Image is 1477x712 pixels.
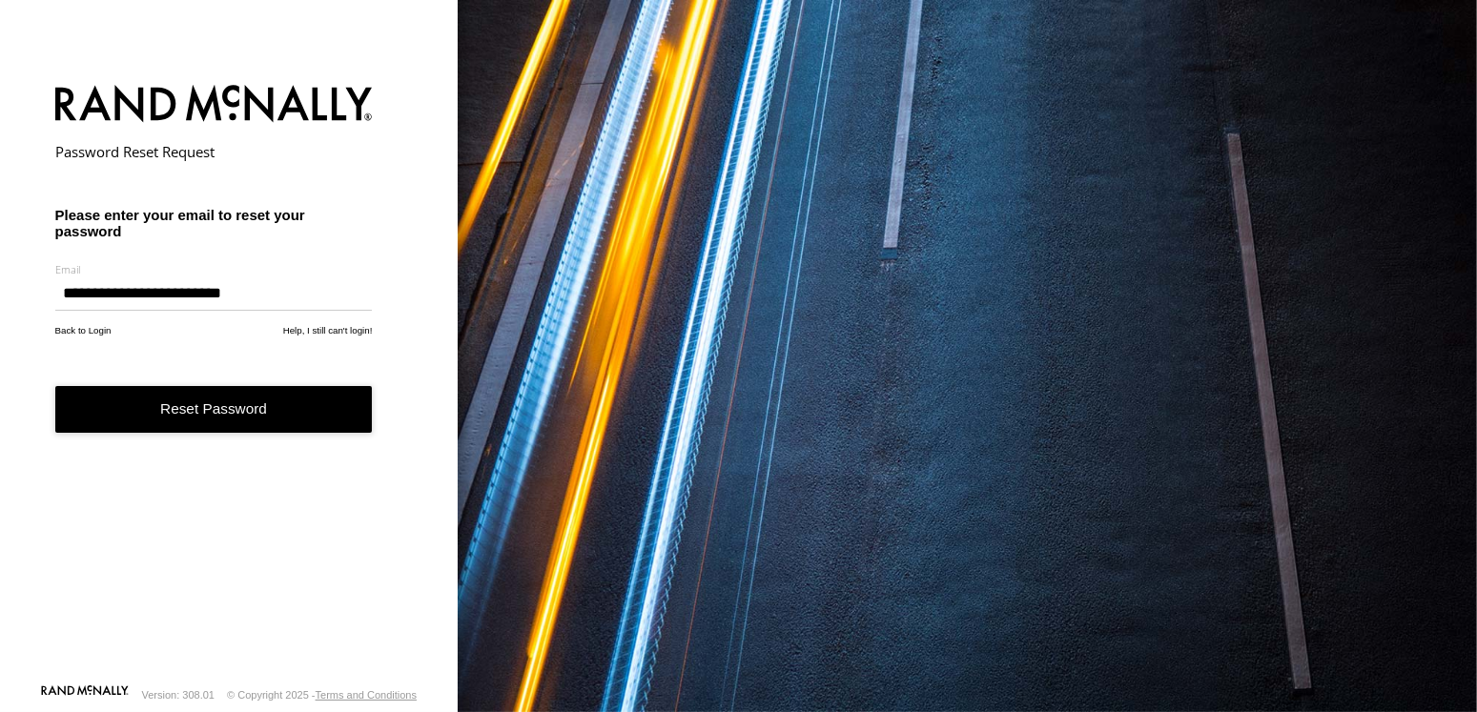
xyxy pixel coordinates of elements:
[55,325,112,336] a: Back to Login
[55,262,373,276] label: Email
[55,81,373,130] img: Rand McNally
[227,689,417,701] div: © Copyright 2025 -
[55,207,373,239] h3: Please enter your email to reset your password
[316,689,417,701] a: Terms and Conditions
[41,685,129,704] a: Visit our Website
[55,386,373,433] button: Reset Password
[142,689,215,701] div: Version: 308.01
[283,325,373,336] a: Help, I still can't login!
[55,142,373,161] h2: Password Reset Request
